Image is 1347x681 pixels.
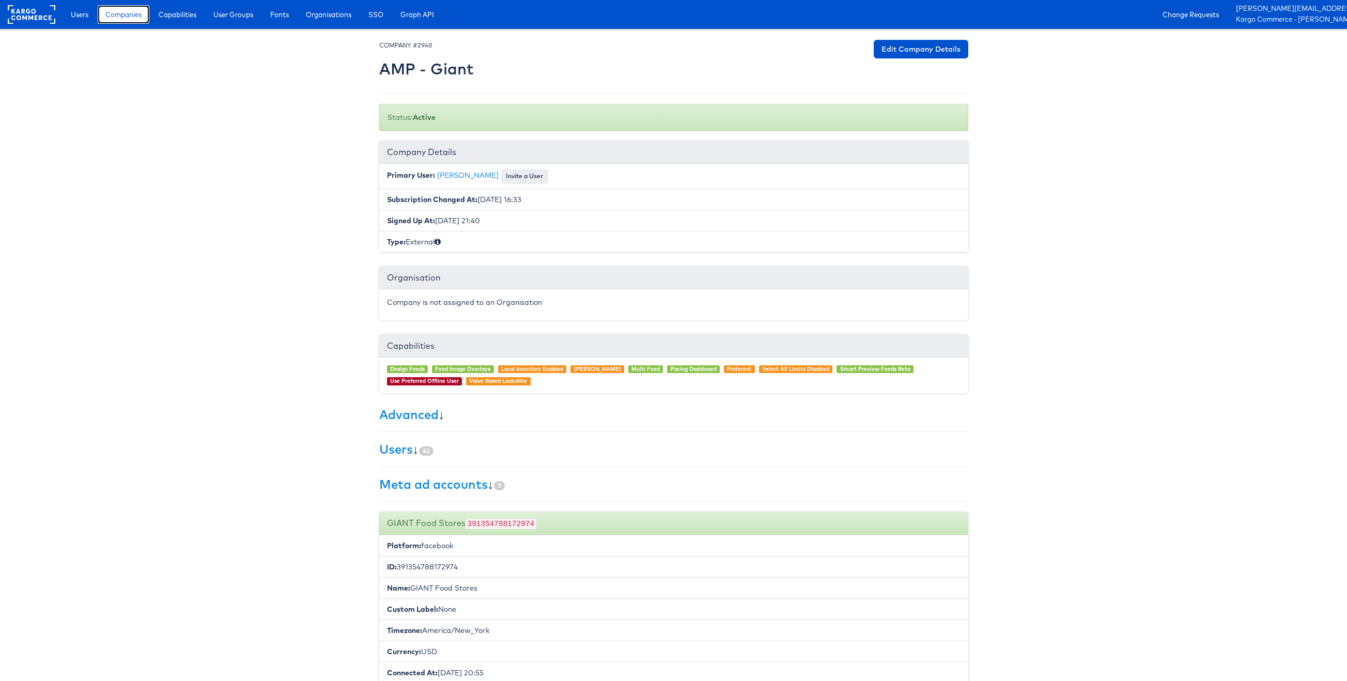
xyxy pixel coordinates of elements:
[387,647,421,656] b: Currency:
[727,365,751,373] a: Pinterest
[361,5,391,24] a: SSO
[379,189,968,210] li: [DATE] 16:33
[379,598,968,620] li: None
[387,605,438,614] b: Custom Label:
[671,365,717,373] a: Pacing Dashboard
[435,237,441,246] span: Internal (staff) or External (client)
[379,41,432,49] small: COMPANY #2948
[379,512,968,535] div: GIANT Food Stores
[390,365,425,373] a: Design Feeds
[379,442,968,456] h3: ↓
[419,446,433,456] span: 42
[494,481,505,490] span: 3
[840,365,910,373] a: Smart Preview Feeds Beta
[437,171,499,180] a: [PERSON_NAME]
[98,5,149,24] a: Companies
[379,407,439,422] a: Advanced
[270,9,289,20] span: Fonts
[379,104,968,131] div: Status:
[379,476,488,492] a: Meta ad accounts
[387,541,421,550] b: Platform:
[262,5,297,24] a: Fonts
[306,9,351,20] span: Organisations
[71,9,88,20] span: Users
[379,441,413,457] a: Users
[213,9,253,20] span: User Groups
[390,377,459,384] a: Use Preferred Offline User
[151,5,204,24] a: Capabilities
[379,477,968,491] h3: ↓
[63,5,96,24] a: Users
[762,365,829,373] a: Select All Limits Disabled
[159,9,196,20] span: Capabilities
[379,60,474,78] h2: AMP - Giant
[469,377,527,384] a: Value Based Lookalike
[379,267,968,289] div: Organisation
[501,169,548,183] button: Invite a User
[387,216,435,225] b: Signed Up At:
[379,556,968,578] li: 391354788172974
[874,40,968,58] a: Edit Company Details
[368,9,383,20] span: SSO
[387,297,961,307] p: Company is not assigned to an Organisation
[387,237,406,246] b: Type:
[379,335,968,358] div: Capabilities
[1155,5,1227,24] a: Change Requests
[466,519,537,529] code: 391354788172974
[387,171,435,180] b: Primary User:
[1236,14,1339,25] a: Kargo Commerce - [PERSON_NAME]
[501,365,563,373] a: Local Inventory Enabled
[400,9,434,20] span: Graph API
[435,365,490,373] a: Feed Image Overlays
[379,408,968,421] h3: ↓
[387,562,397,571] b: ID:
[379,141,968,164] div: Company Details
[379,231,968,252] li: External
[387,626,422,635] b: Timezone:
[105,9,142,20] span: Companies
[413,113,436,122] b: Active
[379,210,968,231] li: [DATE] 21:40
[379,620,968,641] li: America/New_York
[298,5,359,24] a: Organisations
[631,365,660,373] a: Multi Feed
[387,195,477,204] b: Subscription Changed At:
[387,583,410,593] b: Name:
[574,365,621,373] a: [PERSON_NAME]
[393,5,442,24] a: Graph API
[387,668,438,677] b: Connected At:
[1236,4,1339,14] a: [PERSON_NAME][EMAIL_ADDRESS][PERSON_NAME][DOMAIN_NAME]
[206,5,261,24] a: User Groups
[379,577,968,599] li: GIANT Food Stores
[379,535,968,556] li: facebook
[379,641,968,662] li: USD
